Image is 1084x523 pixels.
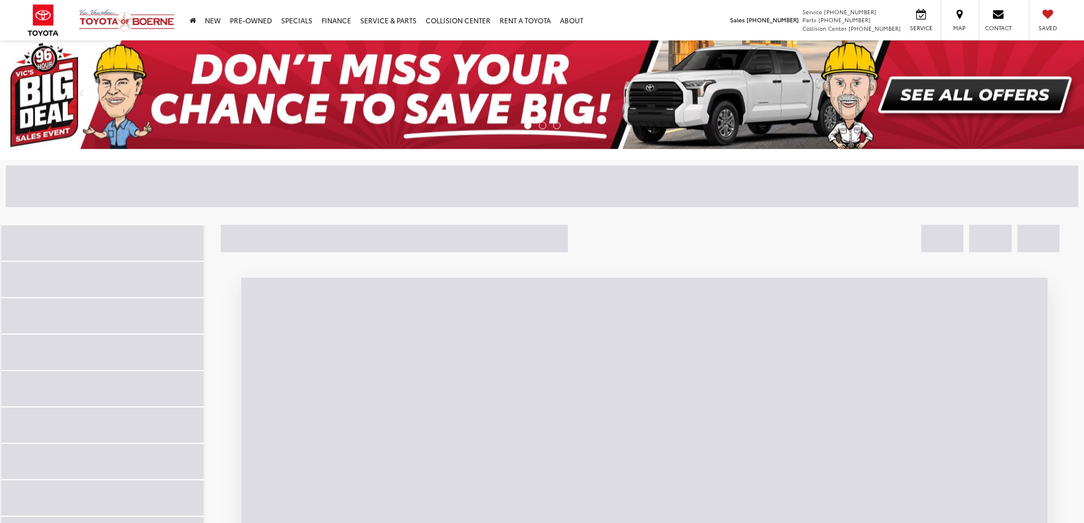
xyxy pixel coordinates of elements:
[824,7,876,16] span: [PHONE_NUMBER]
[802,7,822,16] span: Service
[947,24,972,32] span: Map
[730,15,745,24] span: Sales
[802,15,817,24] span: Parts
[985,24,1012,32] span: Contact
[1035,24,1060,32] span: Saved
[802,24,847,32] span: Collision Center
[79,9,175,32] img: Vic Vaughan Toyota of Boerne
[908,24,934,32] span: Service
[818,15,871,24] span: [PHONE_NUMBER]
[848,24,901,32] span: [PHONE_NUMBER]
[747,15,799,24] span: [PHONE_NUMBER]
